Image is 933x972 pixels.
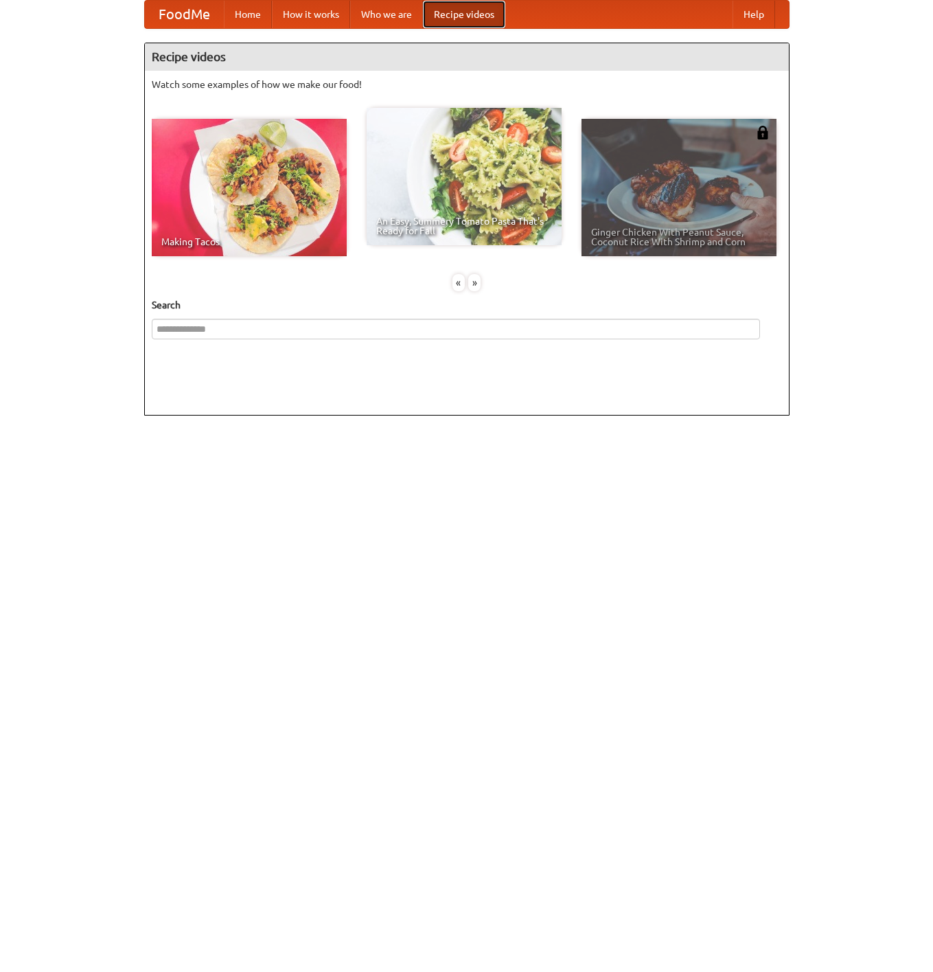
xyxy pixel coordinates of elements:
span: An Easy, Summery Tomato Pasta That's Ready for Fall [376,216,552,236]
a: FoodMe [145,1,224,28]
div: » [468,274,481,291]
p: Watch some examples of how we make our food! [152,78,782,91]
a: Making Tacos [152,119,347,256]
div: « [452,274,465,291]
h5: Search [152,298,782,312]
img: 483408.png [756,126,770,139]
h4: Recipe videos [145,43,789,71]
a: Who we are [350,1,423,28]
a: Home [224,1,272,28]
a: Recipe videos [423,1,505,28]
span: Making Tacos [161,237,337,247]
a: Help [733,1,775,28]
a: How it works [272,1,350,28]
a: An Easy, Summery Tomato Pasta That's Ready for Fall [367,108,562,245]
